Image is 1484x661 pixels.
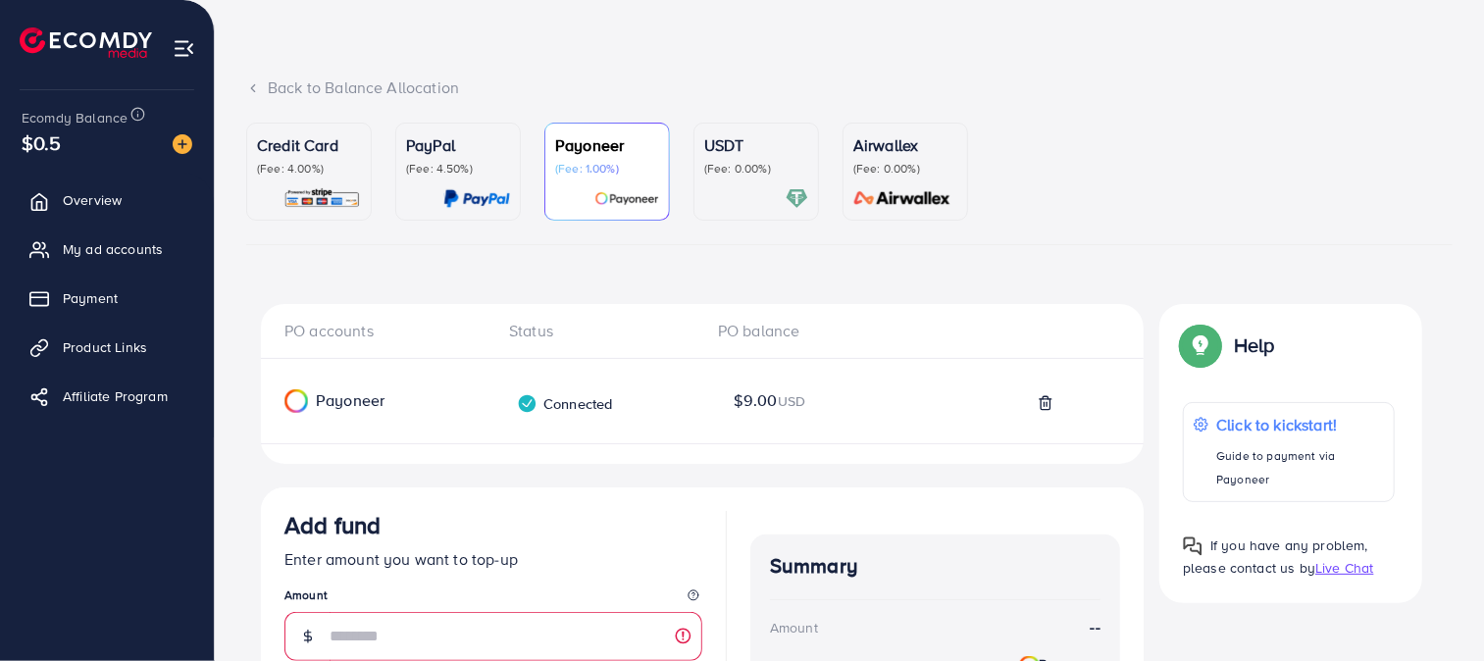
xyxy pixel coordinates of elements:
[1216,444,1384,491] p: Guide to payment via Payoneer
[555,133,659,157] p: Payoneer
[778,391,805,411] span: USD
[284,511,381,539] h3: Add fund
[555,161,659,177] p: (Fee: 1.00%)
[63,239,163,259] span: My ad accounts
[1183,535,1368,578] span: If you have any problem, please contact us by
[283,187,361,210] img: card
[63,337,147,357] span: Product Links
[15,377,199,416] a: Affiliate Program
[284,320,493,342] div: PO accounts
[704,133,808,157] p: USDT
[1183,536,1203,556] img: Popup guide
[847,187,957,210] img: card
[853,161,957,177] p: (Fee: 0.00%)
[1234,333,1275,357] p: Help
[22,128,62,157] span: $0.5
[63,288,118,308] span: Payment
[1216,413,1384,436] p: Click to kickstart!
[1401,573,1469,646] iframe: Chat
[284,547,702,571] p: Enter amount you want to top-up
[257,133,361,157] p: Credit Card
[517,393,612,414] div: Connected
[20,27,152,58] img: logo
[734,389,805,412] span: $9.00
[443,187,510,210] img: card
[63,386,168,406] span: Affiliate Program
[22,108,128,127] span: Ecomdy Balance
[1183,328,1218,363] img: Popup guide
[770,554,1100,579] h4: Summary
[173,37,195,60] img: menu
[15,279,199,318] a: Payment
[594,187,659,210] img: card
[257,161,361,177] p: (Fee: 4.00%)
[246,76,1453,99] div: Back to Balance Allocation
[406,161,510,177] p: (Fee: 4.50%)
[406,133,510,157] p: PayPal
[786,187,808,210] img: card
[63,190,122,210] span: Overview
[770,618,818,637] div: Amount
[704,161,808,177] p: (Fee: 0.00%)
[15,180,199,220] a: Overview
[853,133,957,157] p: Airwallex
[261,389,458,413] div: Payoneer
[493,320,702,342] div: Status
[517,393,537,414] img: verified
[1315,558,1373,578] span: Live Chat
[702,320,911,342] div: PO balance
[284,389,308,413] img: Payoneer
[284,586,702,611] legend: Amount
[173,134,192,154] img: image
[15,328,199,367] a: Product Links
[15,229,199,269] a: My ad accounts
[1091,616,1100,638] strong: --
